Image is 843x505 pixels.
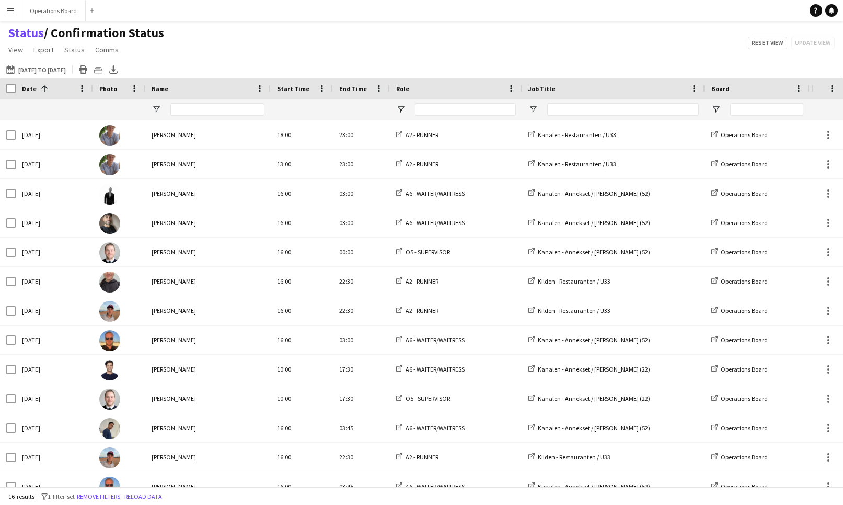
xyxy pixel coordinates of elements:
[528,105,538,114] button: Open Filter Menu
[21,1,86,21] button: Operations Board
[152,219,196,227] span: [PERSON_NAME]
[333,179,390,208] div: 03:00
[44,25,164,41] span: Confirmation Status
[4,43,27,57] a: View
[152,277,196,285] span: [PERSON_NAME]
[333,355,390,384] div: 17:30
[271,443,333,472] div: 16:00
[396,219,465,227] a: A6 - WAITER/WAITRESS
[60,43,89,57] a: Status
[333,208,390,237] div: 03:00
[16,238,93,266] div: [DATE]
[396,131,438,139] a: A2 - RUNNER
[538,189,650,197] span: Kanalen - Annekset / [PERSON_NAME] (52)
[99,477,120,498] img: Patrick Dolan
[16,150,93,178] div: [DATE]
[396,365,465,373] a: A6 - WAITER/WAITRESS
[99,330,120,351] img: Patrick Dolan
[107,63,120,76] app-action-btn: Export XLSX
[538,248,650,256] span: Kanalen - Annekset / [PERSON_NAME] (52)
[406,160,438,168] span: A2 - RUNNER
[528,131,616,139] a: Kanalen - Restauranten / U33
[333,296,390,325] div: 22:30
[396,85,409,93] span: Role
[396,248,450,256] a: O5 - SUPERVISOR
[152,160,196,168] span: [PERSON_NAME]
[406,482,465,490] span: A6 - WAITER/WAITRESS
[711,424,768,432] a: Operations Board
[271,267,333,296] div: 16:00
[64,45,85,54] span: Status
[333,472,390,501] div: 03:45
[528,189,650,197] a: Kanalen - Annekset / [PERSON_NAME] (52)
[528,424,650,432] a: Kanalen - Annekset / [PERSON_NAME] (52)
[271,120,333,149] div: 18:00
[48,492,75,500] span: 1 filter set
[152,453,196,461] span: [PERSON_NAME]
[396,307,438,315] a: A2 - RUNNER
[406,307,438,315] span: A2 - RUNNER
[22,85,37,93] span: Date
[271,150,333,178] div: 13:00
[152,189,196,197] span: [PERSON_NAME]
[75,491,122,502] button: Remove filters
[538,453,610,461] span: Kilden - Restauranten / U33
[152,365,196,373] span: [PERSON_NAME]
[152,482,196,490] span: [PERSON_NAME]
[711,365,768,373] a: Operations Board
[528,248,650,256] a: Kanalen - Annekset / [PERSON_NAME] (52)
[406,395,450,402] span: O5 - SUPERVISOR
[333,443,390,472] div: 22:30
[16,472,93,501] div: [DATE]
[406,248,450,256] span: O5 - SUPERVISOR
[721,395,768,402] span: Operations Board
[528,336,650,344] a: Kanalen - Annekset / [PERSON_NAME] (52)
[333,384,390,413] div: 17:30
[122,491,164,502] button: Reload data
[528,219,650,227] a: Kanalen - Annekset / [PERSON_NAME] (52)
[538,277,610,285] span: Kilden - Restauranten / U33
[99,85,117,93] span: Photo
[33,45,54,54] span: Export
[99,301,120,322] img: Casper Holmberg
[711,160,768,168] a: Operations Board
[99,418,120,439] img: Daniel Mkande
[16,208,93,237] div: [DATE]
[396,424,465,432] a: A6 - WAITER/WAITRESS
[271,384,333,413] div: 10:00
[721,277,768,285] span: Operations Board
[16,326,93,354] div: [DATE]
[538,395,650,402] span: Kanalen - Annekset / [PERSON_NAME] (22)
[406,336,465,344] span: A6 - WAITER/WAITRESS
[721,453,768,461] span: Operations Board
[152,307,196,315] span: [PERSON_NAME]
[396,160,438,168] a: A2 - RUNNER
[721,189,768,197] span: Operations Board
[8,25,44,41] a: Status
[152,336,196,344] span: [PERSON_NAME]
[152,248,196,256] span: [PERSON_NAME]
[339,85,367,93] span: End Time
[711,277,768,285] a: Operations Board
[711,131,768,139] a: Operations Board
[396,336,465,344] a: A6 - WAITER/WAITRESS
[92,63,105,76] app-action-btn: Crew files as ZIP
[528,307,610,315] a: Kilden - Restauranten / U33
[396,105,406,114] button: Open Filter Menu
[271,472,333,501] div: 16:00
[333,413,390,442] div: 03:45
[721,248,768,256] span: Operations Board
[711,336,768,344] a: Operations Board
[271,413,333,442] div: 16:00
[333,150,390,178] div: 23:00
[396,277,438,285] a: A2 - RUNNER
[528,482,650,490] a: Kanalen - Annekset / [PERSON_NAME] (52)
[711,453,768,461] a: Operations Board
[528,395,650,402] a: Kanalen - Annekset / [PERSON_NAME] (22)
[538,482,650,490] span: Kanalen - Annekset / [PERSON_NAME] (52)
[547,103,699,116] input: Job Title Filter Input
[711,482,768,490] a: Operations Board
[406,424,465,432] span: A6 - WAITER/WAITRESS
[271,326,333,354] div: 16:00
[730,103,803,116] input: Board Filter Input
